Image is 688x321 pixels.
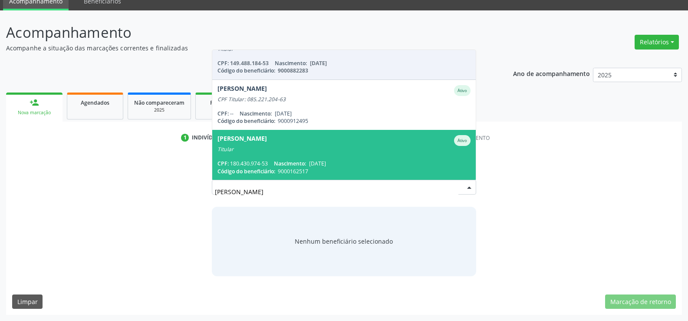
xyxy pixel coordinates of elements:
small: Ativo [458,88,467,93]
div: [PERSON_NAME] [217,135,267,146]
div: 2025 [202,107,245,113]
span: Nascimento: [240,110,272,117]
span: Nascimento: [274,160,306,167]
div: Nova marcação [12,109,56,116]
button: Relatórios [635,35,679,50]
div: Titular [217,146,471,153]
span: Código do beneficiário: [217,117,275,125]
input: Busque por nome, código ou CPF [215,183,458,200]
button: Limpar [12,295,43,309]
span: 9000912495 [278,117,308,125]
p: Acompanhe a situação das marcações correntes e finalizadas [6,43,479,53]
span: Não compareceram [134,99,184,106]
button: Marcação de retorno [605,295,676,309]
span: CPF: [217,110,229,117]
span: [DATE] [309,160,326,167]
span: Agendados [81,99,109,106]
div: CPF Titular: 085.221.204-63 [217,96,471,103]
div: person_add [30,98,39,107]
small: Ativo [458,138,467,143]
p: Acompanhamento [6,22,479,43]
span: Código do beneficiário: [217,168,275,175]
div: [PERSON_NAME] [217,85,267,96]
div: Indivíduo [192,134,221,142]
div: -- [217,110,471,117]
span: Nenhum beneficiário selecionado [295,237,393,246]
div: 180.430.974-53 [217,160,471,167]
span: 9000162517 [278,168,308,175]
span: CPF: [217,160,229,167]
div: 2025 [134,107,184,113]
div: 1 [181,134,189,142]
span: Resolvidos [210,99,237,106]
p: Ano de acompanhamento [513,68,590,79]
span: [DATE] [275,110,292,117]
